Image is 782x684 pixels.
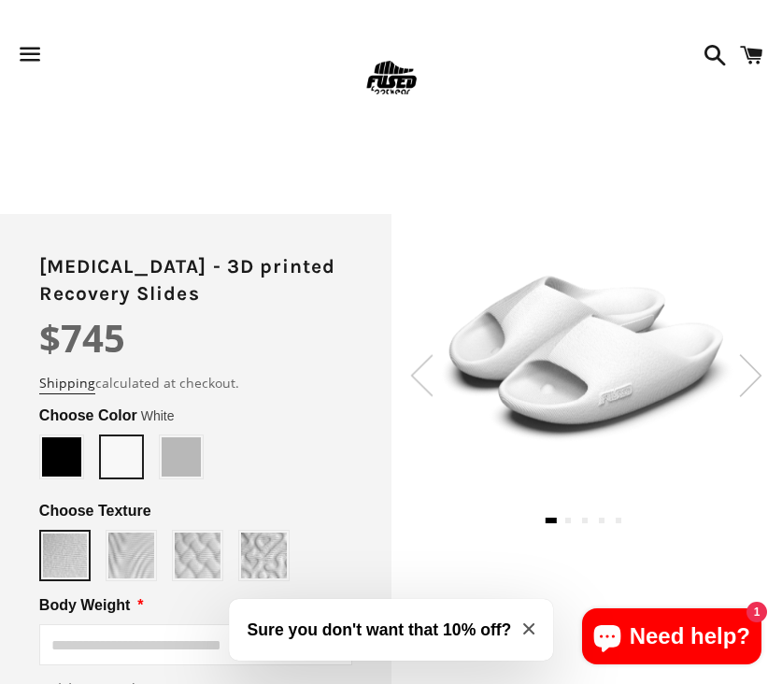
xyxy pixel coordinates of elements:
[616,518,621,523] button: 5
[39,500,155,522] span: Choose Texture
[39,253,352,308] h2: [MEDICAL_DATA] - 3D printed Recovery Slides
[361,49,421,109] img: FUSEDfootwear
[576,608,767,669] inbox-online-store-chat: Shopify online store chat
[241,533,287,578] img: https://cdn.shopify.com/s/files/1/2395/9785/files/Texture-White-Gyri.png?v=1741895285
[39,373,352,393] div: calculated at checkout.
[440,262,733,448] img: Slate-White
[739,354,762,396] img: SVG Icon
[39,624,352,665] input: Body Weight
[39,405,175,427] span: Choose Color
[565,518,571,523] button: 2
[39,594,134,617] span: Body Weight
[582,518,588,523] button: 3
[599,518,604,523] button: 4
[39,374,95,394] a: Shipping
[141,408,175,423] span: White
[410,354,434,396] img: SVG Icon
[43,534,87,577] img: https://cdn.shopify.com/s/files/1/2395/9785/files/Texture-White-Slate.png?v=1741895273
[39,312,125,363] span: $745
[175,533,220,578] img: https://cdn.shopify.com/s/files/1/2395/9785/files/Texture-White-Weave.png?v=1741895281
[546,518,558,523] button: 1
[108,533,154,578] img: https://cdn.shopify.com/s/files/1/2395/9785/files/Texture-White-Eirean.png?v=1741895276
